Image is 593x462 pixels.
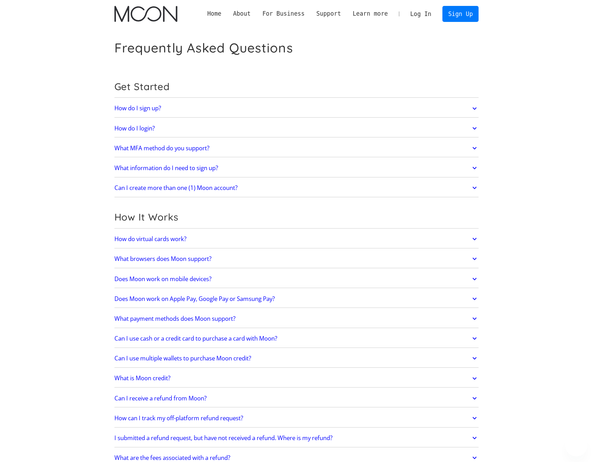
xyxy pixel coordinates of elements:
[114,335,277,342] h2: Can I use cash or a credit card to purchase a card with Moon?
[114,125,155,132] h2: How do I login?
[114,255,211,262] h2: What browsers does Moon support?
[347,9,394,18] div: Learn more
[114,375,170,382] h2: What is Moon credit?
[114,391,479,406] a: Can I receive a refund from Moon?
[114,184,238,191] h2: Can I create more than one (1) Moon account?
[114,141,479,156] a: What MFA method do you support?
[114,395,207,402] h2: Can I receive a refund from Moon?
[114,272,479,286] a: Does Moon work on mobile devices?
[114,211,479,223] h2: How It Works
[227,9,256,18] div: About
[201,9,227,18] a: Home
[442,6,479,22] a: Sign Up
[114,40,293,56] h1: Frequently Asked Questions
[114,181,479,195] a: Can I create more than one (1) Moon account?
[114,454,230,461] h2: What are the fees associated with a refund?
[114,252,479,266] a: What browsers does Moon support?
[114,81,479,93] h2: Get Started
[114,331,479,346] a: Can I use cash or a credit card to purchase a card with Moon?
[114,292,479,306] a: Does Moon work on Apple Pay, Google Pay or Samsung Pay?
[257,9,311,18] div: For Business
[114,415,243,422] h2: How can I track my off-platform refund request?
[233,9,251,18] div: About
[114,371,479,386] a: What is Moon credit?
[114,6,177,22] img: Moon Logo
[114,276,211,282] h2: Does Moon work on mobile devices?
[404,6,437,22] a: Log In
[311,9,347,18] div: Support
[114,315,235,322] h2: What payment methods does Moon support?
[114,236,186,242] h2: How do virtual cards work?
[114,145,209,152] h2: What MFA method do you support?
[114,295,275,302] h2: Does Moon work on Apple Pay, Google Pay or Samsung Pay?
[114,431,479,445] a: I submitted a refund request, but have not received a refund. Where is my refund?
[262,9,304,18] div: For Business
[114,351,479,366] a: Can I use multiple wallets to purchase Moon credit?
[114,411,479,425] a: How can I track my off-platform refund request?
[114,6,177,22] a: home
[114,105,161,112] h2: How do I sign up?
[114,311,479,326] a: What payment methods does Moon support?
[114,232,479,246] a: How do virtual cards work?
[114,355,251,362] h2: Can I use multiple wallets to purchase Moon credit?
[565,434,587,456] iframe: Button to launch messaging window
[316,9,341,18] div: Support
[114,165,218,172] h2: What information do I need to sign up?
[114,435,332,441] h2: I submitted a refund request, but have not received a refund. Where is my refund?
[114,161,479,175] a: What information do I need to sign up?
[114,121,479,136] a: How do I login?
[353,9,388,18] div: Learn more
[114,101,479,116] a: How do I sign up?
